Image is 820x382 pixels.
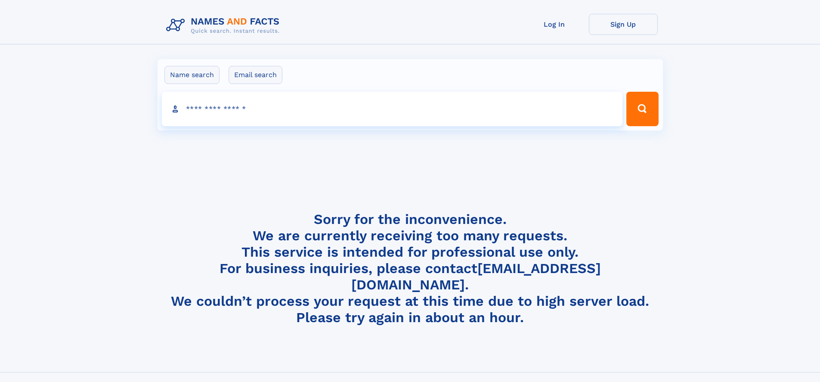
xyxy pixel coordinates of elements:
[229,66,282,84] label: Email search
[351,260,601,293] a: [EMAIL_ADDRESS][DOMAIN_NAME]
[163,14,287,37] img: Logo Names and Facts
[626,92,658,126] button: Search Button
[164,66,220,84] label: Name search
[162,92,623,126] input: search input
[589,14,658,35] a: Sign Up
[520,14,589,35] a: Log In
[163,211,658,326] h4: Sorry for the inconvenience. We are currently receiving too many requests. This service is intend...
